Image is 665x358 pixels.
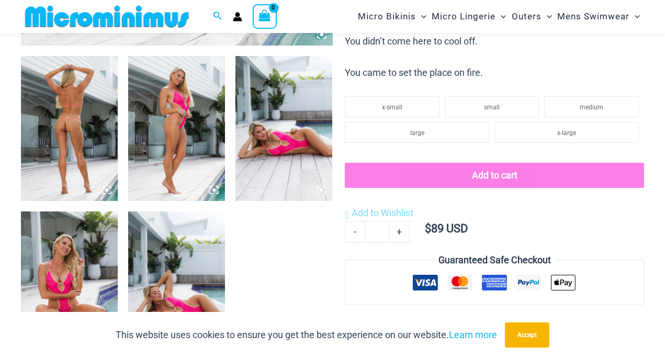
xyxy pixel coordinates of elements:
[213,10,222,23] a: Search icon link
[345,221,365,243] a: -
[425,222,431,235] span: $
[410,129,424,137] span: large
[128,211,225,357] img: Bubble Mesh Highlight Pink 819 One Piece 06
[345,163,644,188] button: Add to cart
[494,122,639,143] li: x-large
[505,322,549,348] button: Accept
[557,3,629,30] span: Mens Swimwear
[434,252,555,268] legend: Guaranteed Safe Checkout
[416,3,426,30] span: Menu Toggle
[352,207,413,218] span: Add to Wishlist
[233,12,242,21] a: Account icon link
[512,3,542,30] span: Outers
[355,3,429,30] a: Micro BikinisMenu ToggleMenu Toggle
[542,3,552,30] span: Menu Toggle
[544,96,639,117] li: medium
[21,211,118,357] img: Bubble Mesh Highlight Pink 819 One Piece 04
[495,3,506,30] span: Menu Toggle
[365,221,389,243] input: Product quantity
[445,96,539,117] li: small
[345,122,489,143] li: large
[358,3,416,30] span: Micro Bikinis
[128,56,225,202] img: Bubble Mesh Highlight Pink 819 One Piece 02
[484,104,500,111] span: small
[449,329,497,340] a: Learn more
[629,3,640,30] span: Menu Toggle
[21,56,118,202] img: Bubble Mesh Highlight Pink 819 One Piece 03
[116,327,497,343] p: This website uses cookies to ensure you get the best experience on our website.
[21,5,193,28] img: MM SHOP LOGO FLAT
[390,221,410,243] a: +
[253,4,277,28] a: View Shopping Cart, empty
[235,56,332,202] img: Bubble Mesh Highlight Pink 819 One Piece 05
[354,2,644,31] nav: Site Navigation
[555,3,643,30] a: Mens SwimwearMenu ToggleMenu Toggle
[345,205,413,221] a: Add to Wishlist
[429,3,509,30] a: Micro LingerieMenu ToggleMenu Toggle
[382,104,402,111] span: x-small
[557,129,576,137] span: x-large
[425,222,468,235] bdi: 89 USD
[432,3,495,30] span: Micro Lingerie
[580,104,603,111] span: medium
[345,96,439,117] li: x-small
[509,3,555,30] a: OutersMenu ToggleMenu Toggle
